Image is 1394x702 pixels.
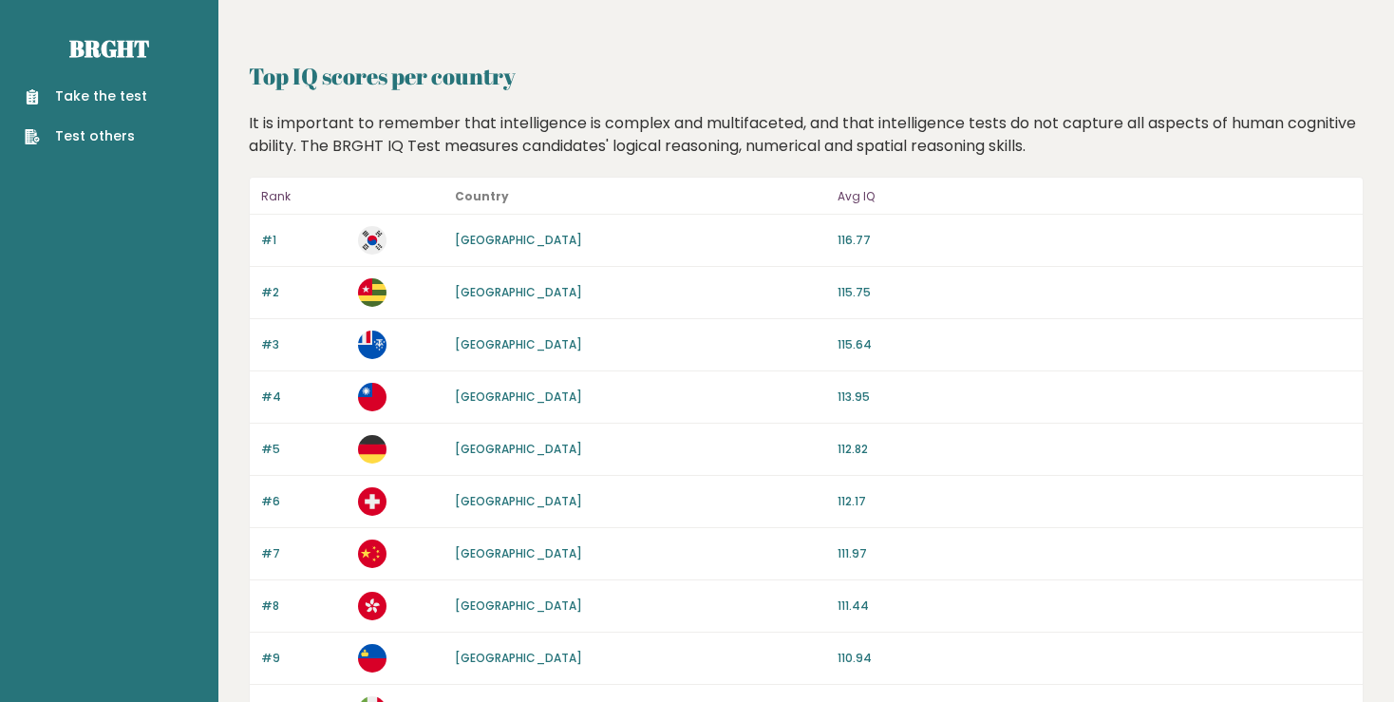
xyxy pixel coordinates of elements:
p: Rank [261,185,347,208]
a: [GEOGRAPHIC_DATA] [455,389,582,405]
a: [GEOGRAPHIC_DATA] [455,232,582,248]
a: [GEOGRAPHIC_DATA] [455,493,582,509]
p: #3 [261,336,347,353]
img: de.svg [358,435,386,464]
img: ch.svg [358,487,386,516]
p: 112.82 [838,441,1351,458]
a: [GEOGRAPHIC_DATA] [455,441,582,457]
p: #9 [261,650,347,667]
a: Brght [69,33,149,64]
p: 111.97 [838,545,1351,562]
div: It is important to remember that intelligence is complex and multifaceted, and that intelligence ... [242,112,1371,158]
p: #6 [261,493,347,510]
img: li.svg [358,644,386,673]
p: Avg IQ [838,185,1351,208]
h2: Top IQ scores per country [249,59,1364,93]
a: [GEOGRAPHIC_DATA] [455,545,582,561]
p: 115.75 [838,284,1351,301]
a: [GEOGRAPHIC_DATA] [455,650,582,666]
p: #8 [261,598,347,615]
p: 113.95 [838,389,1351,406]
p: 112.17 [838,493,1351,510]
img: kr.svg [358,226,386,255]
p: #4 [261,389,347,406]
a: Take the test [25,86,147,106]
a: [GEOGRAPHIC_DATA] [455,336,582,352]
img: tf.svg [358,331,386,359]
p: #1 [261,232,347,249]
p: #7 [261,545,347,562]
a: Test others [25,126,147,146]
p: #5 [261,441,347,458]
p: 116.77 [838,232,1351,249]
p: #2 [261,284,347,301]
b: Country [455,188,509,204]
img: cn.svg [358,540,386,568]
a: [GEOGRAPHIC_DATA] [455,598,582,614]
p: 110.94 [838,650,1351,667]
a: [GEOGRAPHIC_DATA] [455,284,582,300]
img: hk.svg [358,592,386,620]
p: 111.44 [838,598,1351,615]
img: tg.svg [358,278,386,307]
img: tw.svg [358,383,386,411]
p: 115.64 [838,336,1351,353]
